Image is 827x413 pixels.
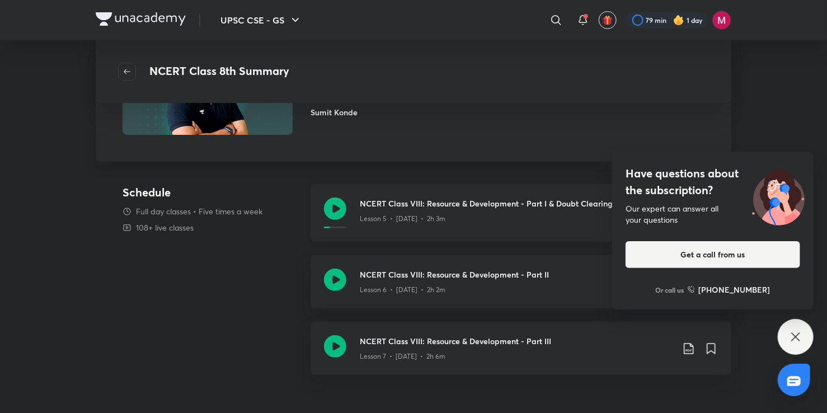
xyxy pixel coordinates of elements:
img: ttu_illustration_new.svg [743,165,814,226]
p: Or call us [656,285,684,295]
h4: Have questions about the subscription? [626,165,800,199]
h6: [PHONE_NUMBER] [699,284,770,295]
p: Lesson 5 • [DATE] • 2h 3m [360,214,445,224]
a: Company Logo [96,12,186,29]
button: avatar [599,11,617,29]
button: Get a call from us [626,241,800,268]
div: Our expert can answer all your questions [626,203,800,226]
img: avatar [603,15,613,25]
p: Full day classes • Five times a week [136,205,262,217]
h6: Sumit Konde [311,106,561,118]
a: NCERT Class VIII: Resource & Development - Part I & Doubt ClearingLesson 5 • [DATE] • 2h 3m [311,184,731,255]
h3: NCERT Class VIII: Resource & Development - Part III [360,335,673,347]
h4: NCERT Class 8th Summary [149,63,289,81]
a: [PHONE_NUMBER] [688,284,770,295]
a: NCERT Class VIII: Resource & Development - Part IIILesson 7 • [DATE] • 2h 6m [311,322,731,388]
h3: NCERT Class VIII: Resource & Development - Part I & Doubt Clearing [360,198,673,209]
h3: NCERT Class VIII: Resource & Development - Part II [360,269,673,280]
p: Lesson 7 • [DATE] • 2h 6m [360,351,445,362]
img: Meghaliya saha [712,11,731,30]
img: Company Logo [96,12,186,26]
img: streak [673,15,684,26]
p: Lesson 6 • [DATE] • 2h 2m [360,285,445,295]
p: 108+ live classes [136,222,194,233]
button: UPSC CSE - GS [214,9,309,31]
a: NCERT Class VIII: Resource & Development - Part IILesson 6 • [DATE] • 2h 2m [311,255,731,322]
h4: Schedule [123,184,302,201]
